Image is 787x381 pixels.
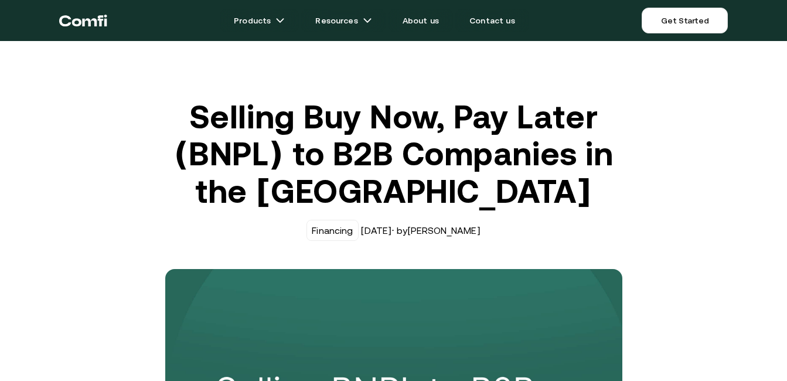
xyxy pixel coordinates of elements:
[165,98,622,210] h1: Selling Buy Now, Pay Later (BNPL) to B2B Companies in the [GEOGRAPHIC_DATA]
[455,9,529,32] a: Contact us
[301,9,386,32] a: Resourcesarrow icons
[642,8,728,33] a: Get Started
[59,3,107,38] a: Return to the top of the Comfi home page
[312,225,353,236] div: Financing
[363,16,372,25] img: arrow icons
[389,9,453,32] a: About us
[275,16,285,25] img: arrow icons
[165,220,622,241] div: [DATE] · by [PERSON_NAME]
[220,9,299,32] a: Productsarrow icons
